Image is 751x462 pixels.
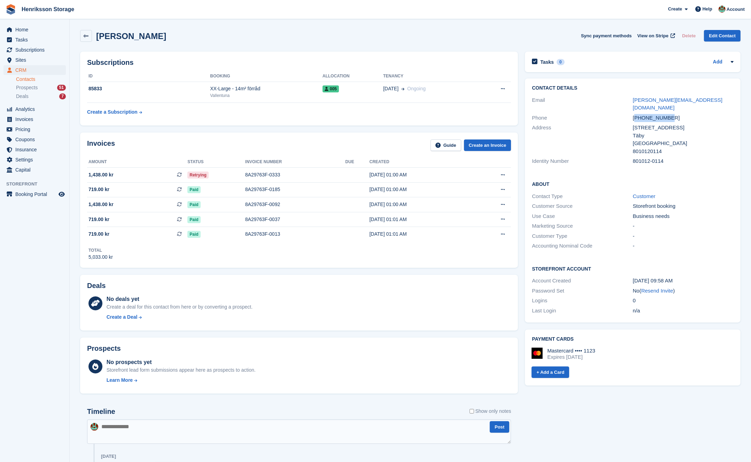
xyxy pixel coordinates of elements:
[15,45,57,55] span: Subscriptions
[532,265,734,272] h2: Storefront Account
[703,6,712,13] span: Help
[15,65,57,75] span: CRM
[633,157,734,165] div: 801012-0114
[87,344,121,353] h2: Prospects
[107,377,256,384] a: Learn More
[727,6,745,13] span: Account
[633,193,656,199] a: Customer
[532,96,633,112] div: Email
[87,59,511,67] h2: Subscriptions
[532,124,633,155] div: Address
[6,181,69,188] span: Storefront
[345,157,369,168] th: Due
[245,186,346,193] div: 8A29763F-0185
[633,132,734,140] div: Täby
[490,421,509,433] button: Post
[407,86,426,91] span: Ongoing
[540,59,554,65] h2: Tasks
[187,172,209,179] span: Retrying
[87,282,106,290] h2: Deals
[88,216,109,223] span: 719.00 kr
[532,114,633,122] div: Phone
[640,288,675,294] span: ( )
[547,348,595,354] div: Mastercard •••• 1123
[719,6,726,13] img: Isak Martinelle
[187,201,200,208] span: Paid
[19,3,77,15] a: Henriksson Storage
[470,408,474,415] input: Show only notes
[210,92,323,99] div: Vallentuna
[547,354,595,360] div: Expires [DATE]
[245,201,346,208] div: 8A29763F-0092
[633,139,734,147] div: [GEOGRAPHIC_DATA]
[3,165,66,175] a: menu
[15,35,57,45] span: Tasks
[107,303,253,311] div: Create a deal for this contact from here or by converting a prospect.
[107,313,253,321] a: Create a Deal
[245,216,346,223] div: 8A29763F-0037
[532,232,633,240] div: Customer Type
[370,171,471,179] div: [DATE] 01:00 AM
[88,230,109,238] span: 719.00 kr
[668,6,682,13] span: Create
[3,55,66,65] a: menu
[15,114,57,124] span: Invoices
[532,157,633,165] div: Identity Number
[187,216,200,223] span: Paid
[3,104,66,114] a: menu
[3,35,66,45] a: menu
[633,307,734,315] div: n/a
[245,230,346,238] div: 8A29763F-0013
[15,155,57,165] span: Settings
[245,171,346,179] div: 8A29763F-0333
[633,97,723,111] a: [PERSON_NAME][EMAIL_ADDRESS][DOMAIN_NAME]
[107,377,133,384] div: Learn More
[87,106,142,119] a: Create a Subscription
[3,135,66,144] a: menu
[57,85,66,91] div: 51
[210,71,323,82] th: Booking
[15,55,57,65] span: Sites
[88,247,113,253] div: Total
[633,222,734,230] div: -
[3,114,66,124] a: menu
[581,30,632,41] button: Sync payment methods
[107,313,138,321] div: Create a Deal
[210,85,323,92] div: XX-Large - 14m² förråd
[59,93,66,99] div: 7
[107,366,256,374] div: Storefront lead form submissions appear here as prospects to action.
[633,242,734,250] div: -
[383,85,398,92] span: [DATE]
[633,147,734,156] div: 8010120114
[704,30,741,41] a: Edit Contact
[245,157,346,168] th: Invoice number
[57,190,66,198] a: Preview store
[88,171,114,179] span: 1,438.00 kr
[3,25,66,35] a: menu
[16,76,66,83] a: Contacts
[15,189,57,199] span: Booking Portal
[88,253,113,261] div: 5,033.00 kr
[464,139,511,151] a: Create an Invoice
[6,4,16,15] img: stora-icon-8386f47178a22dfd0bd8f6a31ec36ba5ce8667c1dd55bd0f319d3a0aa187defe.svg
[635,30,677,41] a: View on Stripe
[633,232,734,240] div: -
[323,71,383,82] th: Allocation
[3,65,66,75] a: menu
[91,423,98,431] img: Isak Martinelle
[383,71,478,82] th: Tenancy
[633,287,734,295] div: No
[16,84,38,91] span: Prospects
[87,408,115,416] h2: Timeline
[16,84,66,91] a: Prospects 51
[532,366,569,378] a: + Add a Card
[3,45,66,55] a: menu
[15,135,57,144] span: Coupons
[431,139,461,151] a: Guide
[637,32,668,39] span: View on Stripe
[87,71,210,82] th: ID
[532,336,734,342] h2: Payment cards
[87,85,210,92] div: 85833
[3,155,66,165] a: menu
[87,157,187,168] th: Amount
